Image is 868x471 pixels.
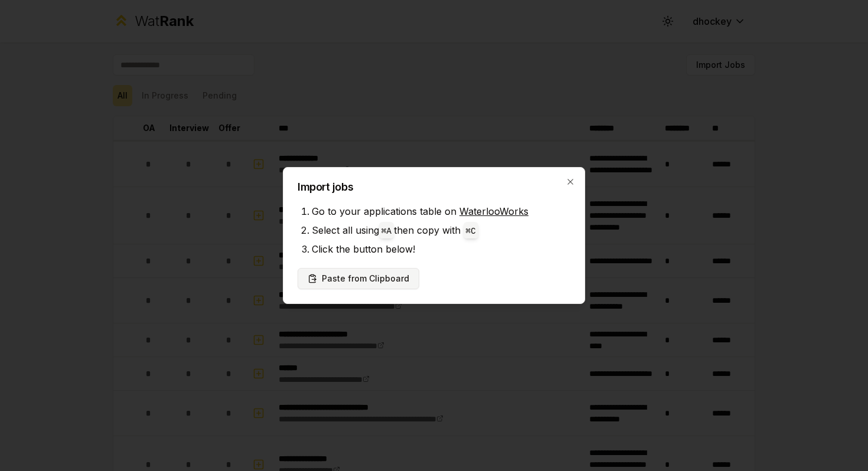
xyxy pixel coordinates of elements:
code: ⌘ C [466,227,476,236]
li: Click the button below! [312,240,570,259]
button: Paste from Clipboard [298,268,419,289]
li: Go to your applications table on [312,202,570,221]
a: WaterlooWorks [459,205,528,217]
li: Select all using then copy with [312,221,570,240]
code: ⌘ A [381,227,391,236]
h2: Import jobs [298,182,570,192]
